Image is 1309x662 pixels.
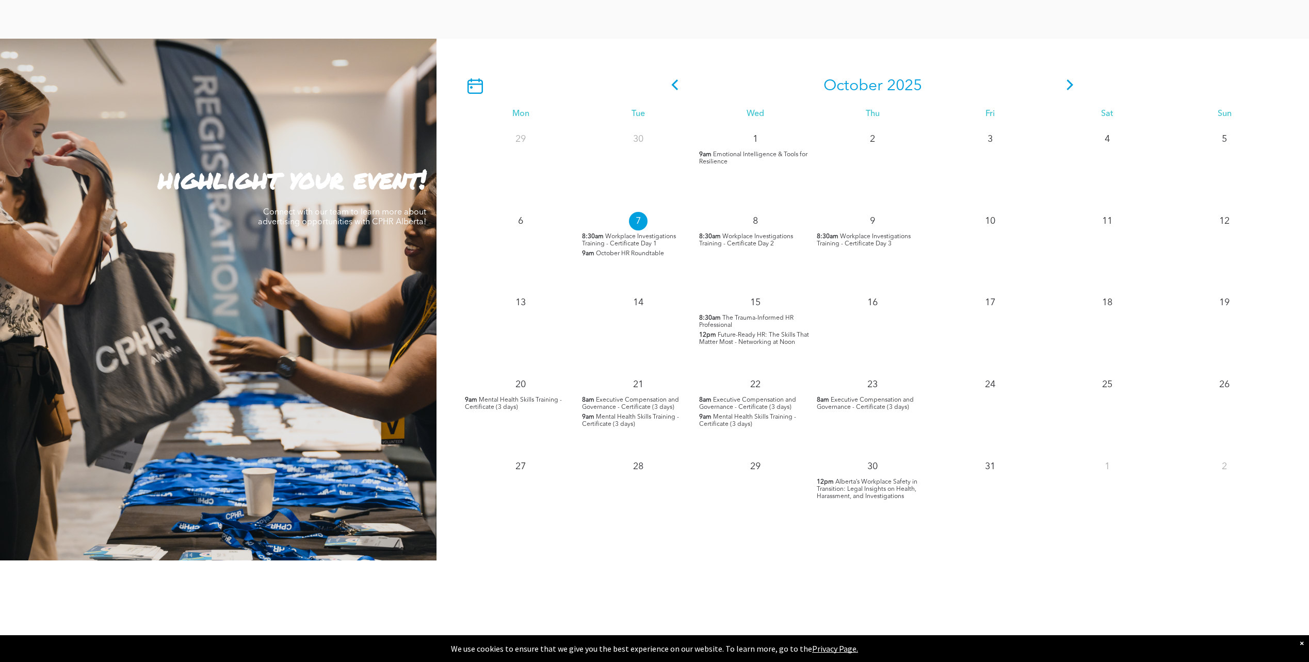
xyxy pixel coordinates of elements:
[863,130,882,148] p: 2
[582,413,594,421] span: 9am
[817,396,829,404] span: 8am
[579,109,697,119] div: Tue
[1215,293,1234,312] p: 19
[699,397,796,410] span: Executive Compensation and Governance - Certificate (3 days)
[981,130,999,148] p: 3
[465,396,477,404] span: 9am
[699,233,721,240] span: 8:30am
[462,109,579,119] div: Mon
[1098,130,1117,148] p: 4
[746,130,765,148] p: 1
[817,397,914,410] span: Executive Compensation and Governance - Certificate (3 days)
[981,212,999,230] p: 10
[511,212,530,230] p: 6
[1215,457,1234,476] p: 2
[887,78,922,94] span: 2025
[582,414,679,427] span: Mental Health Skills Training - Certificate (3 days)
[699,413,712,421] span: 9am
[814,109,931,119] div: Thu
[699,315,721,322] span: 8:30am
[699,152,807,165] span: Emotional Intelligence & Tools for Resilience
[629,212,648,230] p: 7
[817,234,911,247] span: Workplace Investigations Training - Certificate Day 3
[258,208,426,226] span: Connect with our team to learn more about advertising opportunities with CPHR Alberta!
[629,293,648,312] p: 14
[1300,638,1304,648] div: Dismiss notification
[582,233,604,240] span: 8:30am
[863,293,882,312] p: 16
[582,250,594,257] span: 9am
[746,375,765,394] p: 22
[699,151,712,158] span: 9am
[582,396,594,404] span: 8am
[1048,109,1166,119] div: Sat
[746,212,765,230] p: 8
[511,375,530,394] p: 20
[582,397,679,410] span: Executive Compensation and Governance - Certificate (3 days)
[1166,109,1283,119] div: Sun
[699,396,712,404] span: 8am
[1215,375,1234,394] p: 26
[511,130,530,148] p: 29
[746,457,765,476] p: 29
[981,375,999,394] p: 24
[699,315,794,328] span: The Trauma-Informed HR Professional
[158,160,426,197] strong: highlight your event!
[699,414,796,427] span: Mental Health Skills Training - Certificate (3 days)
[863,212,882,230] p: 9
[981,457,999,476] p: 31
[746,293,765,312] p: 15
[823,78,883,94] span: October
[697,109,814,119] div: Wed
[629,457,648,476] p: 28
[817,479,917,500] span: Alberta’s Workplace Safety in Transition: Legal Insights on Health, Harassment, and Investigations
[629,130,648,148] p: 30
[596,251,664,257] span: October HR Roundtable
[981,293,999,312] p: 17
[511,293,530,312] p: 13
[817,478,834,486] span: 12pm
[511,457,530,476] p: 27
[582,234,676,247] span: Workplace Investigations Training - Certificate Day 1
[863,375,882,394] p: 23
[1215,212,1234,230] p: 12
[699,332,716,339] span: 12pm
[1098,212,1117,230] p: 11
[1098,457,1117,476] p: 1
[1215,130,1234,148] p: 5
[699,332,809,345] span: Future-Ready HR: The Skills That Matter Most - Networking at Noon
[931,109,1048,119] div: Fri
[465,397,562,410] span: Mental Health Skills Training - Certificate (3 days)
[1098,375,1117,394] p: 25
[817,233,838,240] span: 8:30am
[1098,293,1117,312] p: 18
[629,375,648,394] p: 21
[699,234,793,247] span: Workplace Investigations Training - Certificate Day 2
[863,457,882,476] p: 30
[812,643,858,654] a: Privacy Page.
